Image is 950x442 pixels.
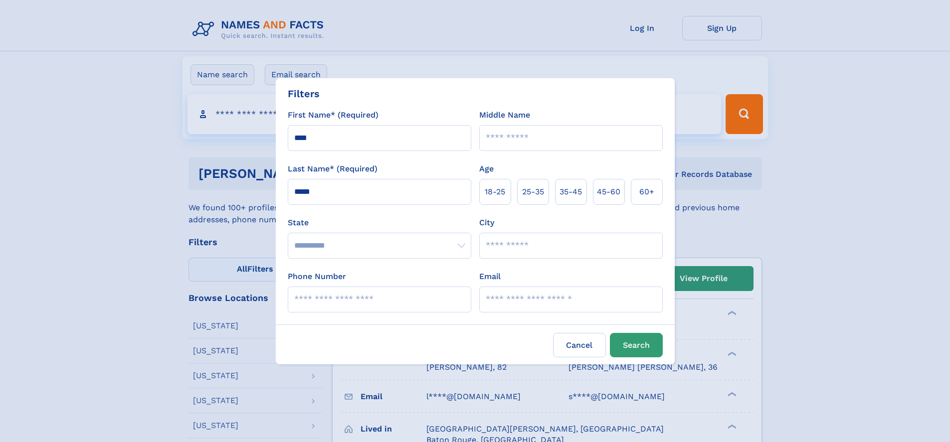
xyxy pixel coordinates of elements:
span: 45‑60 [597,186,620,198]
label: First Name* (Required) [288,109,379,121]
label: Last Name* (Required) [288,163,378,175]
label: Phone Number [288,271,346,283]
span: 25‑35 [522,186,544,198]
div: Filters [288,86,320,101]
label: Age [479,163,494,175]
label: City [479,217,494,229]
label: State [288,217,471,229]
span: 60+ [639,186,654,198]
button: Search [610,333,663,357]
span: 18‑25 [485,186,505,198]
label: Cancel [553,333,606,357]
label: Email [479,271,501,283]
label: Middle Name [479,109,530,121]
span: 35‑45 [560,186,582,198]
